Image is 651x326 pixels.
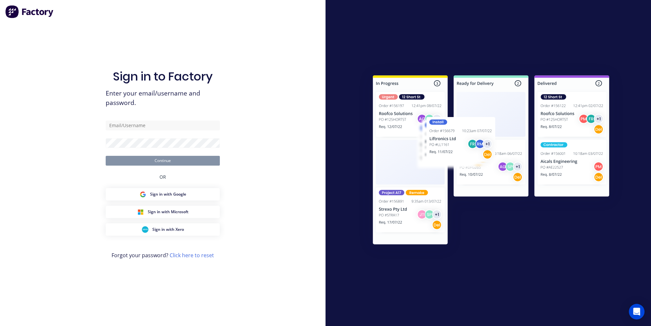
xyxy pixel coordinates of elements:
[113,69,213,83] h1: Sign in to Factory
[142,226,148,233] img: Xero Sign in
[358,62,624,260] img: Sign in
[148,209,189,215] span: Sign in with Microsoft
[170,252,214,259] a: Click here to reset
[106,89,220,108] span: Enter your email/username and password.
[106,121,220,130] input: Email/Username
[629,304,644,319] div: Open Intercom Messenger
[112,251,214,259] span: Forgot your password?
[106,223,220,236] button: Xero Sign inSign in with Xero
[106,188,220,200] button: Google Sign inSign in with Google
[106,156,220,166] button: Continue
[106,206,220,218] button: Microsoft Sign inSign in with Microsoft
[152,227,184,232] span: Sign in with Xero
[150,191,186,197] span: Sign in with Google
[5,5,54,18] img: Factory
[137,209,144,215] img: Microsoft Sign in
[140,191,146,198] img: Google Sign in
[159,166,166,188] div: OR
